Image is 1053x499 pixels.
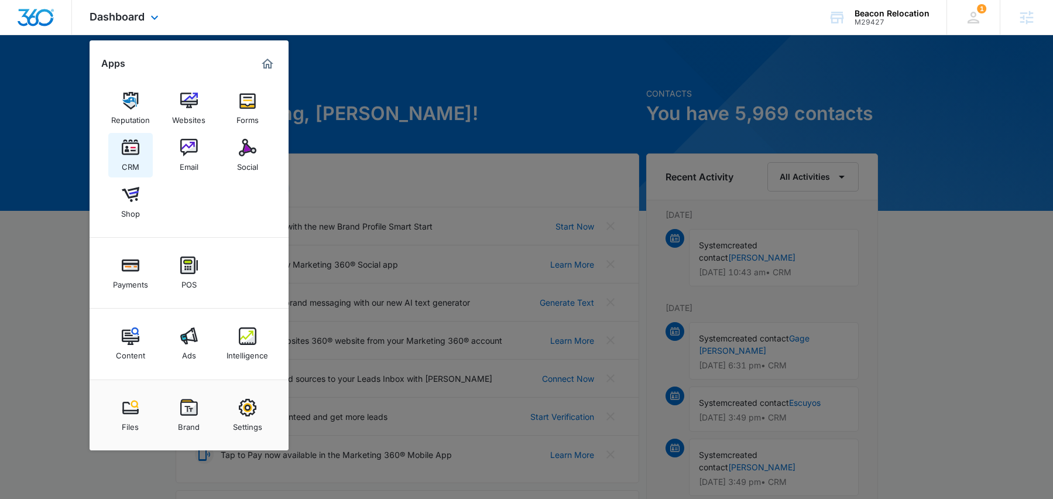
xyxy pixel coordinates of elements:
span: Dashboard [90,11,145,23]
div: Reputation [111,110,150,125]
a: Payments [108,251,153,295]
div: Files [122,416,139,432]
div: Email [180,156,198,172]
a: CRM [108,133,153,177]
div: account name [855,9,929,18]
a: Marketing 360® Dashboard [258,54,277,73]
a: Websites [167,86,211,131]
div: Payments [113,274,148,289]
a: Brand [167,393,211,438]
a: Email [167,133,211,177]
a: Settings [225,393,270,438]
a: Files [108,393,153,438]
a: Shop [108,180,153,224]
div: POS [181,274,197,289]
a: Forms [225,86,270,131]
div: Websites [172,110,205,125]
div: Intelligence [227,345,268,360]
div: Settings [233,416,262,432]
div: Brand [178,416,200,432]
a: Ads [167,322,211,366]
div: notifications count [977,4,986,13]
div: Forms [236,110,259,125]
div: account id [855,18,929,26]
a: Social [225,133,270,177]
div: Ads [182,345,196,360]
div: CRM [122,156,139,172]
a: POS [167,251,211,295]
div: Social [237,156,258,172]
h2: Apps [101,58,125,69]
a: Content [108,322,153,366]
span: 1 [977,4,986,13]
div: Content [116,345,145,360]
a: Intelligence [225,322,270,366]
div: Shop [121,203,140,218]
a: Reputation [108,86,153,131]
